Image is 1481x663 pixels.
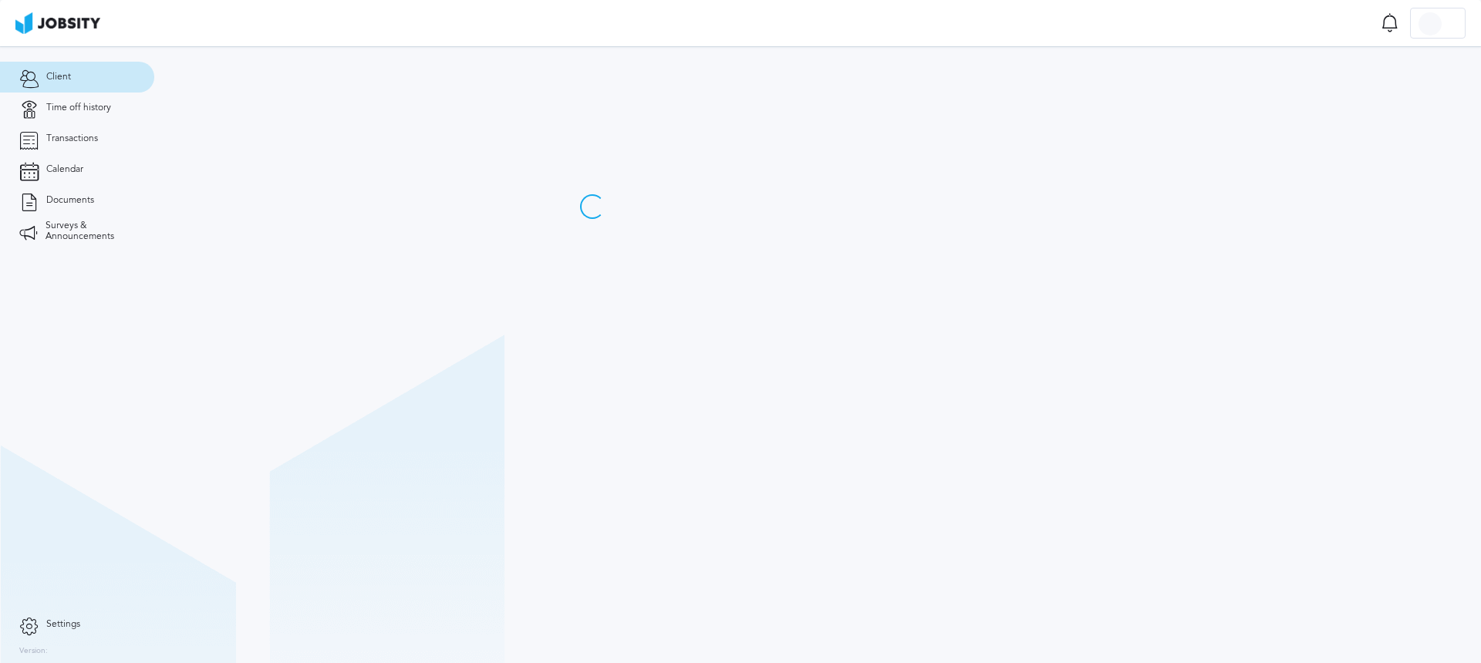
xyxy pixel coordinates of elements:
[19,647,48,656] label: Version:
[46,195,94,206] span: Documents
[46,72,71,82] span: Client
[46,103,111,113] span: Time off history
[46,619,80,630] span: Settings
[46,164,83,175] span: Calendar
[15,12,100,34] img: ab4bad089aa723f57921c736e9817d99.png
[46,133,98,144] span: Transactions
[46,220,135,242] span: Surveys & Announcements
